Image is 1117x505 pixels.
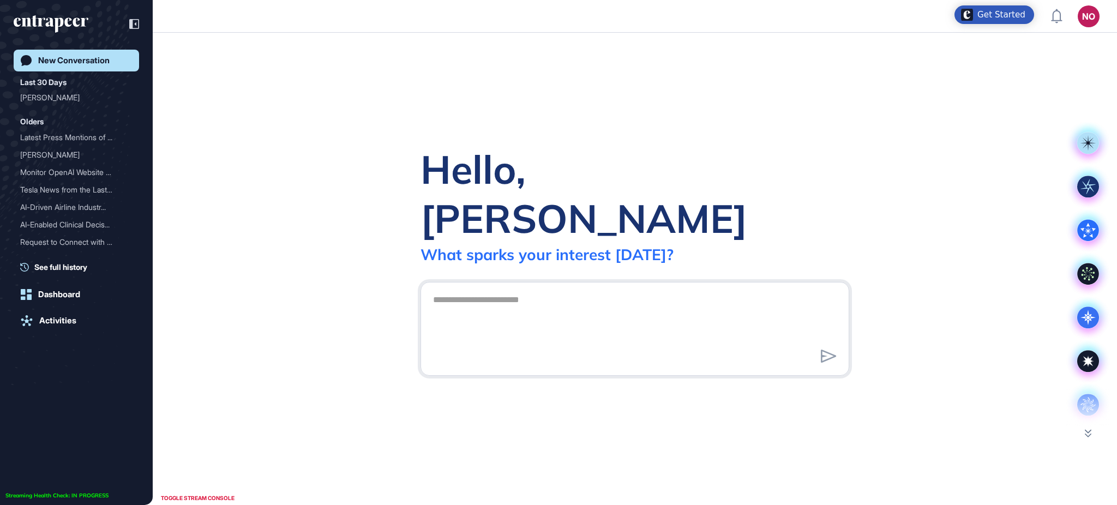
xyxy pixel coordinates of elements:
[421,245,674,264] div: What sparks your interest [DATE]?
[1078,5,1100,27] button: NO
[20,251,133,268] div: Reese
[961,9,973,21] img: launcher-image-alternative-text
[421,145,849,243] div: Hello, [PERSON_NAME]
[20,129,133,146] div: Latest Press Mentions of OpenAI
[20,181,124,199] div: Tesla News from the Last ...
[954,5,1034,24] div: Open Get Started checklist
[20,76,67,89] div: Last 30 Days
[20,216,133,233] div: AI-Enabled Clinical Decision Support Software for Infectious Disease Screening and AMR Program
[20,129,124,146] div: Latest Press Mentions of ...
[20,233,133,251] div: Request to Connect with Curie
[20,115,44,128] div: Olders
[14,50,139,71] a: New Conversation
[14,310,139,332] a: Activities
[20,251,124,268] div: [PERSON_NAME]
[20,233,124,251] div: Request to Connect with C...
[39,316,76,326] div: Activities
[20,199,133,216] div: AI-Driven Airline Industry Updates
[977,9,1025,20] div: Get Started
[38,56,110,65] div: New Conversation
[20,146,124,164] div: [PERSON_NAME]
[20,89,124,106] div: [PERSON_NAME]
[158,491,237,505] div: TOGGLE STREAM CONSOLE
[20,164,124,181] div: Monitor OpenAI Website Ac...
[20,164,133,181] div: Monitor OpenAI Website Activity
[14,15,88,33] div: entrapeer-logo
[34,261,87,273] span: See full history
[20,146,133,164] div: Reese
[20,199,124,216] div: AI-Driven Airline Industr...
[14,284,139,305] a: Dashboard
[20,89,133,106] div: Curie
[20,216,124,233] div: AI-Enabled Clinical Decis...
[38,290,80,299] div: Dashboard
[20,181,133,199] div: Tesla News from the Last Two Weeks
[20,261,139,273] a: See full history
